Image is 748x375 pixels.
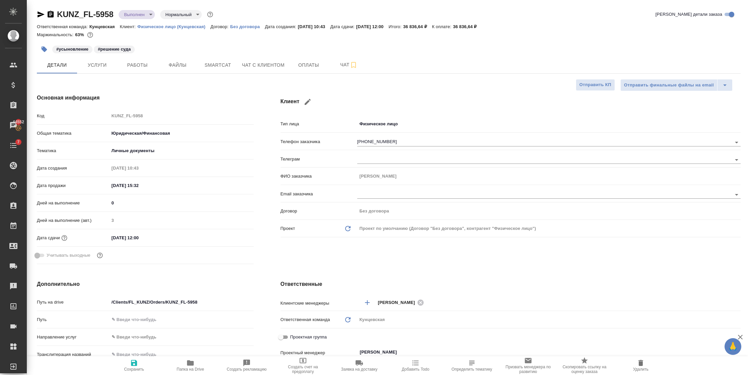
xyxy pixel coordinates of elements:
[275,356,331,375] button: Создать счет на предоплату
[230,23,265,29] a: Без договора
[37,32,75,37] p: Маржинальность:
[504,365,552,374] span: Призвать менеджера по развитию
[331,356,387,375] button: Заявка на доставку
[47,10,55,18] button: Скопировать ссылку
[280,208,357,214] p: Договор
[219,356,275,375] button: Создать рекламацию
[633,367,648,372] span: Удалить
[109,111,254,121] input: Пустое поле
[37,42,52,57] button: Добавить тэг
[177,367,204,372] span: Папка на Drive
[37,280,254,288] h4: Дополнительно
[357,223,741,234] div: Проект по умолчанию (Договор "Без договора", контрагент "Физическое лицо")
[37,235,60,241] p: Дата сдачи
[432,24,453,29] p: К оплате:
[280,173,357,180] p: ФИО заказчика
[109,215,254,225] input: Пустое поле
[620,79,718,91] button: Отправить финальные файлы на email
[109,128,254,139] div: Юридическая/Финансовая
[81,61,113,69] span: Услуги
[109,233,168,243] input: ✎ Введи что-нибудь
[13,139,23,145] span: 7
[56,46,88,53] p: #усыновление
[75,32,85,37] p: 63%
[119,10,154,19] div: Выполнен
[403,24,432,29] p: 36 836,64 ₽
[37,316,109,323] p: Путь
[37,334,109,340] p: Направление услуг
[279,365,327,374] span: Создать счет на предоплату
[109,181,168,190] input: ✎ Введи что-нибудь
[280,138,357,145] p: Телефон заказчика
[9,119,28,125] span: 44552
[227,367,267,372] span: Создать рекламацию
[293,61,325,69] span: Оплаты
[451,367,492,372] span: Определить тематику
[37,200,109,206] p: Дней на выполнение
[86,30,95,39] button: 11317.43 RUB;
[242,61,285,69] span: Чат с клиентом
[402,367,429,372] span: Добавить Todo
[732,190,741,199] button: Open
[265,24,298,29] p: Дата создания:
[280,280,741,288] h4: Ответственные
[106,356,162,375] button: Сохранить
[387,356,444,375] button: Добавить Todo
[290,334,327,340] span: Проектная группа
[47,252,90,259] span: Учитывать выходные
[202,61,234,69] span: Smartcat
[656,11,722,18] span: [PERSON_NAME] детали заказа
[96,251,104,260] button: Выбери, если сб и вс нужно считать рабочими днями для выполнения заказа.
[280,121,357,127] p: Тип лица
[57,10,113,19] a: KUNZ_FL-5958
[357,206,741,216] input: Пустое поле
[37,182,109,189] p: Дата продажи
[579,81,611,89] span: Отправить КП
[206,10,214,19] button: Доп статусы указывают на важность/срочность заказа
[162,61,194,69] span: Файлы
[37,24,89,29] p: Ответственная команда:
[357,118,741,130] div: Физическое лицо
[109,145,254,157] div: Личные документы
[359,295,375,311] button: Добавить менеджера
[112,334,246,340] div: ✎ Введи что-нибудь
[230,24,265,29] p: Без договора
[500,356,556,375] button: Призвать менеджера по развитию
[280,300,357,307] p: Клиентские менеджеры
[37,10,45,18] button: Скопировать ссылку для ЯМессенджера
[732,155,741,165] button: Open
[624,81,714,89] span: Отправить финальные файлы на email
[121,61,153,69] span: Работы
[98,46,131,53] p: #решение суда
[725,338,741,355] button: 🙏
[453,24,482,29] p: 36 836,64 ₽
[2,117,25,134] a: 44552
[120,24,137,29] p: Клиент:
[357,314,741,325] div: Кунцевская
[350,61,358,69] svg: Подписаться
[37,130,109,137] p: Общая тематика
[109,163,168,173] input: Пустое поле
[52,46,93,52] span: усыновление
[122,12,146,17] button: Выполнен
[37,147,109,154] p: Тематика
[162,356,219,375] button: Папка на Drive
[89,24,120,29] p: Кунцевская
[109,297,254,307] input: ✎ Введи что-нибудь
[280,225,295,232] p: Проект
[280,316,330,323] p: Ответственная команда
[109,350,254,359] input: ✎ Введи что-нибудь
[137,24,210,29] p: Физическое лицо (Кунцевская)
[280,156,357,163] p: Телеграм
[732,138,741,147] button: Open
[280,191,357,197] p: Email заказчика
[37,113,109,119] p: Код
[60,234,69,242] button: Если добавить услуги и заполнить их объемом, то дата рассчитается автоматически
[124,367,144,372] span: Сохранить
[280,350,357,356] p: Проектный менеджер
[37,94,254,102] h4: Основная информация
[37,299,109,306] p: Путь на drive
[444,356,500,375] button: Определить тематику
[388,24,403,29] p: Итого:
[378,299,419,306] span: [PERSON_NAME]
